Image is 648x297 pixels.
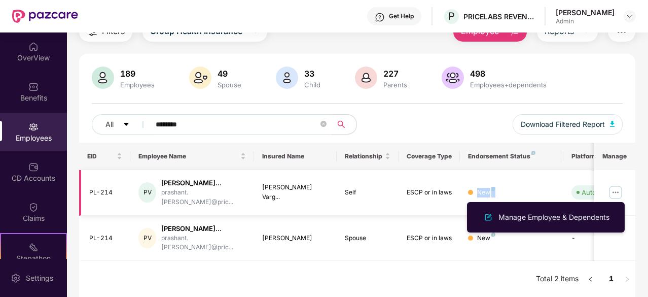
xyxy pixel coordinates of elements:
[215,81,243,89] div: Spouse
[381,69,409,79] div: 227
[130,143,254,170] th: Employee Name
[23,273,56,283] div: Settings
[161,178,246,188] div: [PERSON_NAME]...
[521,119,605,130] span: Download Filtered Report
[254,143,337,170] th: Insured Name
[28,242,39,252] img: svg+xml;base64,PHN2ZyB4bWxucz0iaHR0cDovL3d3dy53My5vcmcvMjAwMC9zdmciIHdpZHRoPSIyMSIgaGVpZ2h0PSIyMC...
[320,120,327,129] span: close-circle
[302,81,322,89] div: Child
[603,271,619,287] li: 1
[161,224,246,234] div: [PERSON_NAME]...
[626,12,634,20] img: svg+xml;base64,PHN2ZyBpZD0iRHJvcGRvd24tMzJ4MzIiIHhtbG5zPSJodHRwOi8vd3d3LnczLm9yZy8yMDAwL3N2ZyIgd2...
[477,188,495,197] div: New
[399,143,460,170] th: Coverage Type
[603,271,619,286] a: 1
[582,187,622,197] div: Auto Verified
[28,162,39,172] img: svg+xml;base64,PHN2ZyBpZD0iQ0RfQWNjb3VudHMiIGRhdGEtbmFtZT0iQ0QgQWNjb3VudHMiIHhtbG5zPSJodHRwOi8vd3...
[513,114,623,135] button: Download Filtered Report
[215,69,243,79] div: 49
[588,276,594,282] span: left
[123,121,130,129] span: caret-down
[337,143,399,170] th: Relationship
[468,152,555,160] div: Endorsement Status
[11,273,21,283] img: svg+xml;base64,PHN2ZyBpZD0iU2V0dGluZy0yMHgyMCIgeG1sbnM9Imh0dHA6Ly93d3cudzMub3JnLzIwMDAvc3ZnIiB3aW...
[302,69,322,79] div: 33
[407,188,452,197] div: ESCP or in laws
[491,187,495,191] img: svg+xml;base64,PHN2ZyB4bWxucz0iaHR0cDovL3d3dy53My5vcmcvMjAwMC9zdmciIHdpZHRoPSI4IiBoZWlnaHQ9IjgiIH...
[610,121,615,127] img: svg+xml;base64,PHN2ZyB4bWxucz0iaHR0cDovL3d3dy53My5vcmcvMjAwMC9zdmciIHhtbG5zOnhsaW5rPSJodHRwOi8vd3...
[345,188,390,197] div: Self
[28,122,39,132] img: svg+xml;base64,PHN2ZyBpZD0iRW1wbG95ZWVzIiB4bWxucz0iaHR0cDovL3d3dy53My5vcmcvMjAwMC9zdmciIHdpZHRoPS...
[105,119,114,130] span: All
[375,12,385,22] img: svg+xml;base64,PHN2ZyBpZD0iSGVscC0zMngzMiIgeG1sbnM9Imh0dHA6Ly93d3cudzMub3JnLzIwMDAvc3ZnIiB3aWR0aD...
[320,121,327,127] span: close-circle
[594,143,635,170] th: Manage
[332,114,357,135] button: search
[448,10,455,22] span: P
[161,188,246,207] div: prashant.[PERSON_NAME]@pric...
[619,271,635,287] button: right
[624,276,630,282] span: right
[389,12,414,20] div: Get Help
[468,69,549,79] div: 498
[138,182,156,203] div: PV
[138,228,156,248] div: PV
[138,152,238,160] span: Employee Name
[118,81,157,89] div: Employees
[407,234,452,243] div: ESCP or in laws
[556,8,615,17] div: [PERSON_NAME]
[556,17,615,25] div: Admin
[332,120,351,128] span: search
[345,152,383,160] span: Relationship
[496,212,611,223] div: Manage Employee & Dependents
[12,10,78,23] img: New Pazcare Logo
[531,151,535,155] img: svg+xml;base64,PHN2ZyB4bWxucz0iaHR0cDovL3d3dy53My5vcmcvMjAwMC9zdmciIHdpZHRoPSI4IiBoZWlnaHQ9IjgiIH...
[28,42,39,52] img: svg+xml;base64,PHN2ZyBpZD0iSG9tZSIgeG1sbnM9Imh0dHA6Ly93d3cudzMub3JnLzIwMDAvc3ZnIiB3aWR0aD0iMjAiIG...
[442,67,464,89] img: svg+xml;base64,PHN2ZyB4bWxucz0iaHR0cDovL3d3dy53My5vcmcvMjAwMC9zdmciIHhtbG5zOnhsaW5rPSJodHRwOi8vd3...
[79,143,131,170] th: EID
[89,234,123,243] div: PL-214
[189,67,211,89] img: svg+xml;base64,PHN2ZyB4bWxucz0iaHR0cDovL3d3dy53My5vcmcvMjAwMC9zdmciIHhtbG5zOnhsaW5rPSJodHRwOi8vd3...
[92,114,154,135] button: Allcaret-down
[619,271,635,287] li: Next Page
[92,67,114,89] img: svg+xml;base64,PHN2ZyB4bWxucz0iaHR0cDovL3d3dy53My5vcmcvMjAwMC9zdmciIHhtbG5zOnhsaW5rPSJodHRwOi8vd3...
[355,67,377,89] img: svg+xml;base64,PHN2ZyB4bWxucz0iaHR0cDovL3d3dy53My5vcmcvMjAwMC9zdmciIHhtbG5zOnhsaW5rPSJodHRwOi8vd3...
[1,253,66,263] div: Stepathon
[345,234,390,243] div: Spouse
[463,12,534,21] div: PRICELABS REVENUE SOLUTIONS PRIVATE LIMITED
[381,81,409,89] div: Parents
[571,152,627,160] div: Platform Status
[477,234,495,243] div: New
[28,202,39,212] img: svg+xml;base64,PHN2ZyBpZD0iQ2xhaW0iIHhtbG5zPSJodHRwOi8vd3d3LnczLm9yZy8yMDAwL3N2ZyIgd2lkdGg9IjIwIi...
[583,271,599,287] button: left
[89,188,123,197] div: PL-214
[482,211,494,223] img: svg+xml;base64,PHN2ZyB4bWxucz0iaHR0cDovL3d3dy53My5vcmcvMjAwMC9zdmciIHhtbG5zOnhsaW5rPSJodHRwOi8vd3...
[87,152,115,160] span: EID
[276,67,298,89] img: svg+xml;base64,PHN2ZyB4bWxucz0iaHR0cDovL3d3dy53My5vcmcvMjAwMC9zdmciIHhtbG5zOnhsaW5rPSJodHRwOi8vd3...
[607,184,624,201] img: manageButton
[468,81,549,89] div: Employees+dependents
[262,183,329,202] div: [PERSON_NAME] Varg...
[118,69,157,79] div: 189
[583,271,599,287] li: Previous Page
[161,234,246,253] div: prashant.[PERSON_NAME]@pric...
[28,82,39,92] img: svg+xml;base64,PHN2ZyBpZD0iQmVuZWZpdHMiIHhtbG5zPSJodHRwOi8vd3d3LnczLm9yZy8yMDAwL3N2ZyIgd2lkdGg9Ij...
[563,216,635,261] td: -
[262,234,329,243] div: [PERSON_NAME]
[536,271,579,287] li: Total 2 items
